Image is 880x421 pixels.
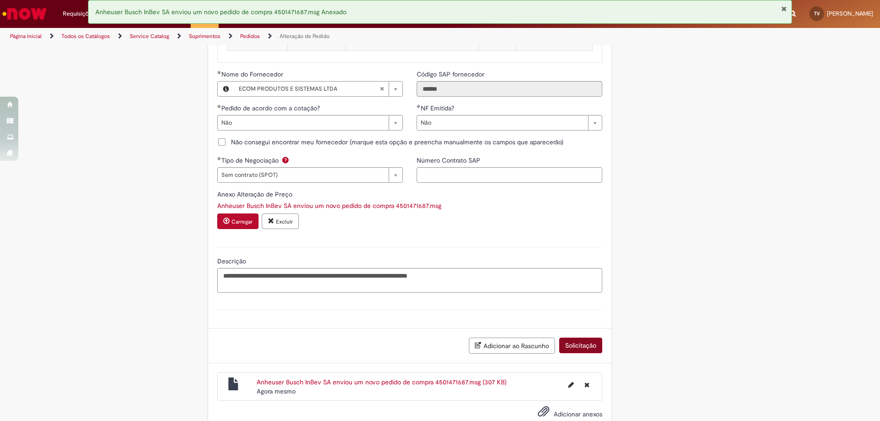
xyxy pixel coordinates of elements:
[417,167,602,183] input: Número Contrato SAP
[240,33,260,40] a: Pedidos
[95,8,346,16] span: Anheuser Busch InBev SA enviou um novo pedido de compra 4501471687.msg Anexado
[469,338,555,354] button: Adicionar ao Rascunho
[221,168,384,182] span: Sem contrato (SPOT)
[579,377,595,392] button: Excluir Anheuser Busch InBev SA enviou um novo pedido de compra 4501471687.msg
[257,387,296,395] span: Agora mesmo
[421,104,456,112] span: NF Emitida?
[217,71,221,74] span: Obrigatório Preenchido
[559,338,602,353] button: Solicitação
[217,104,221,108] span: Obrigatório Preenchido
[217,257,248,265] span: Descrição
[554,410,602,418] span: Adicionar anexos
[239,82,379,96] span: ECOM PRODUTOS E SISTEMAS LTDA
[257,378,506,386] a: Anheuser Busch InBev SA enviou um novo pedido de compra 4501471687.msg (307 KB)
[217,268,602,293] textarea: Descrição
[217,190,294,198] span: Anexo Alteração de Preço
[63,9,95,18] span: Requisições
[417,70,486,78] span: Somente leitura - Código SAP fornecedor
[189,33,220,40] a: Suprimentos
[276,218,293,225] small: Excluir
[218,82,234,96] button: Nome do Fornecedor, Visualizar este registro ECOM PRODUTOS E SISTEMAS LTDA
[280,33,330,40] a: Alteração de Pedido
[130,33,169,40] a: Service Catalog
[417,70,486,79] label: Somente leitura - Código SAP fornecedor
[217,202,441,210] a: Download de Anheuser Busch InBev SA enviou um novo pedido de compra 4501471687.msg
[7,28,580,45] ul: Trilhas de página
[61,33,110,40] a: Todos os Catálogos
[10,33,42,40] a: Página inicial
[221,156,280,164] span: Tipo de Negociação
[231,137,563,147] span: Não consegui encontrar meu fornecedor (marque esta opção e preencha manualmente os campos que apa...
[231,218,253,225] small: Carregar
[221,115,384,130] span: Não
[814,11,820,16] span: TV
[827,10,873,17] span: [PERSON_NAME]
[417,81,602,97] input: Código SAP fornecedor
[280,156,291,164] span: Ajuda para Tipo de Negociação
[375,82,389,96] abbr: Limpar campo Nome do Fornecedor
[417,104,421,108] span: Obrigatório Preenchido
[221,70,285,78] span: Nome do Fornecedor
[563,377,579,392] button: Editar nome de arquivo Anheuser Busch InBev SA enviou um novo pedido de compra 4501471687.msg
[234,82,402,96] a: ECOM PRODUTOS E SISTEMAS LTDALimpar campo Nome do Fornecedor
[217,213,258,229] button: Carregar anexo de Anexo Alteração de Preço
[781,5,787,12] button: Fechar Notificação
[217,157,221,160] span: Obrigatório Preenchido
[417,156,482,164] span: Número Contrato SAP
[1,5,48,23] img: ServiceNow
[262,213,299,229] button: Excluir anexo Anheuser Busch InBev SA enviou um novo pedido de compra 4501471687.msg
[221,104,322,112] span: Pedido de acordo com a cotação?
[257,387,296,395] time: 30/09/2025 11:40:15
[421,115,583,130] span: Não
